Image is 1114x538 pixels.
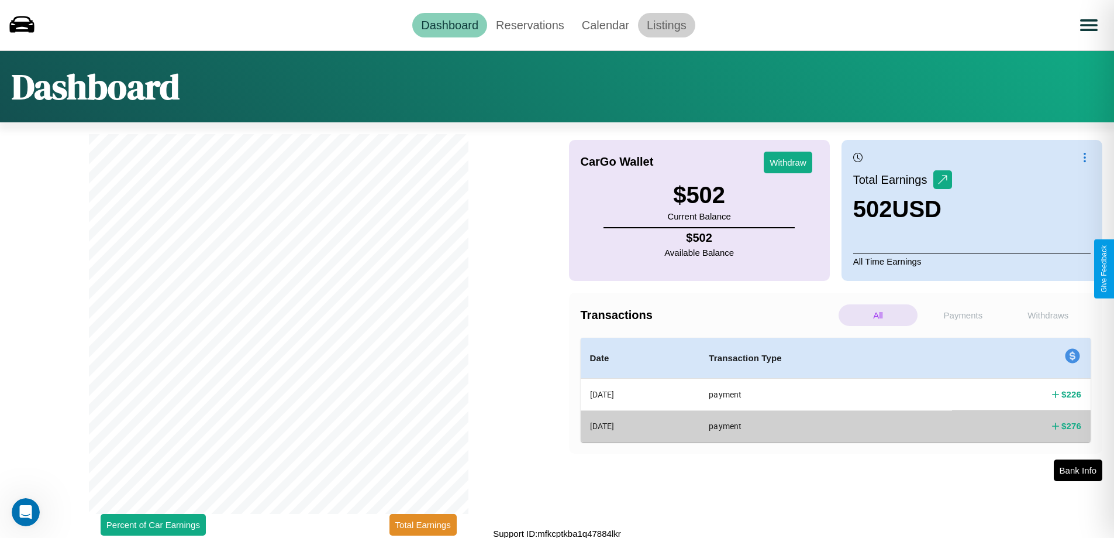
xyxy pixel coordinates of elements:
[923,304,1002,326] p: Payments
[581,379,700,411] th: [DATE]
[581,309,836,322] h4: Transactions
[581,155,654,169] h4: CarGo Wallet
[12,63,180,111] h1: Dashboard
[487,13,573,37] a: Reservations
[1061,420,1081,432] h4: $ 276
[412,13,487,37] a: Dashboard
[709,351,943,365] h4: Transaction Type
[764,152,812,173] button: Withdraw
[581,338,1091,442] table: simple table
[581,410,700,441] th: [DATE]
[1072,9,1105,42] button: Open menu
[1054,460,1102,481] button: Bank Info
[1061,388,1081,400] h4: $ 226
[667,208,730,224] p: Current Balance
[664,231,734,245] h4: $ 502
[667,182,730,208] h3: $ 502
[839,304,918,326] p: All
[638,13,695,37] a: Listings
[590,351,691,365] h4: Date
[573,13,638,37] a: Calendar
[1009,304,1088,326] p: Withdraws
[101,514,206,536] button: Percent of Car Earnings
[1100,245,1108,293] div: Give Feedback
[664,245,734,261] p: Available Balance
[853,169,933,190] p: Total Earnings
[699,379,952,411] th: payment
[12,498,40,526] iframe: Intercom live chat
[699,410,952,441] th: payment
[853,196,952,222] h3: 502 USD
[853,253,1091,269] p: All Time Earnings
[389,514,457,536] button: Total Earnings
